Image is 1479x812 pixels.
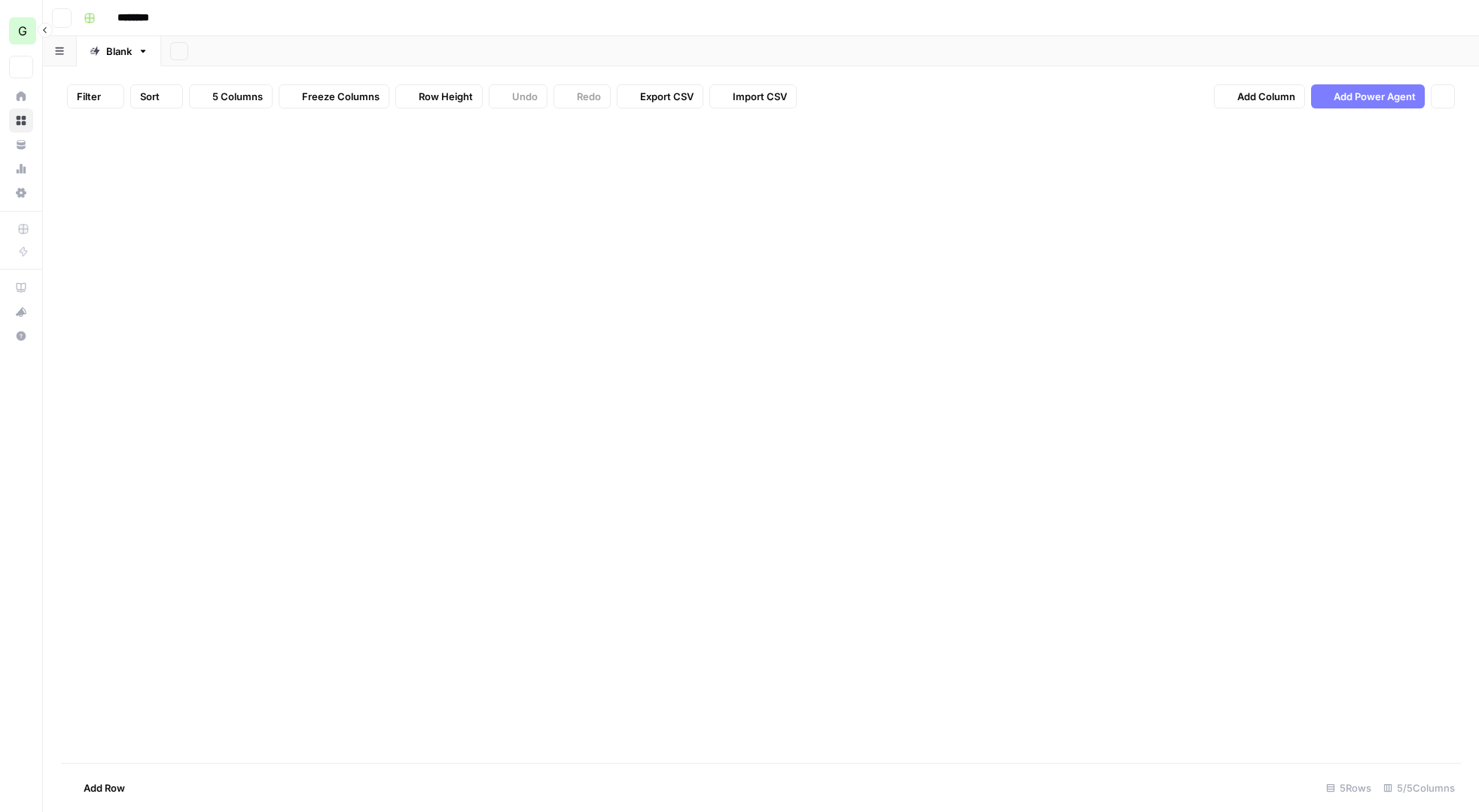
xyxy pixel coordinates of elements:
[140,89,160,104] span: Sort
[9,157,33,181] a: Usage
[77,89,101,104] span: Filter
[617,84,703,108] button: Export CSV
[9,108,33,133] a: Browse
[1214,84,1305,108] button: Add Column
[9,133,33,157] a: Your Data
[9,276,33,300] a: AirOps Academy
[489,84,547,108] button: Undo
[18,22,27,40] span: G
[9,300,33,324] button: What's new?
[9,324,33,348] button: Help + Support
[9,181,33,205] a: Settings
[77,36,161,66] a: Blank
[10,301,32,323] div: What's new?
[419,89,473,104] span: Row Height
[709,84,797,108] button: Import CSV
[61,776,134,800] button: Add Row
[640,89,694,104] span: Export CSV
[1320,776,1377,800] div: 5 Rows
[1334,89,1416,104] span: Add Power Agent
[9,12,33,50] button: Workspace: Growth 49
[577,89,601,104] span: Redo
[84,780,125,795] span: Add Row
[189,84,273,108] button: 5 Columns
[212,89,263,104] span: 5 Columns
[1311,84,1425,108] button: Add Power Agent
[279,84,389,108] button: Freeze Columns
[733,89,787,104] span: Import CSV
[1377,776,1461,800] div: 5/5 Columns
[106,44,132,59] div: Blank
[67,84,124,108] button: Filter
[395,84,483,108] button: Row Height
[130,84,183,108] button: Sort
[9,84,33,108] a: Home
[1237,89,1295,104] span: Add Column
[512,89,538,104] span: Undo
[302,89,380,104] span: Freeze Columns
[553,84,611,108] button: Redo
